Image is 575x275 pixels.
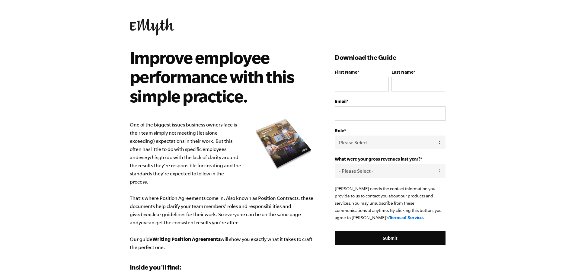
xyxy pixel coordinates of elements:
span: Role [335,128,344,133]
input: Submit [335,231,445,245]
i: everything [139,155,161,160]
b: Writing Position Agreements [152,236,221,242]
iframe: Chat Widget [545,246,575,275]
i: you [139,220,146,225]
span: First Name [335,69,357,75]
i: them [139,212,150,217]
p: [PERSON_NAME] needs the contact information you provide to us to contact you about our products a... [335,185,445,221]
img: e-myth position contract position agreement guide [250,115,317,174]
h3: Download the Guide [335,53,445,62]
h2: Improve employee performance with this simple practice. [130,48,308,106]
span: Last Name [391,69,414,75]
img: EMyth [130,18,174,36]
h3: Inside you'll find: [130,262,317,272]
a: Terms of Service. [389,215,424,220]
span: Email [335,99,347,104]
p: One of the biggest issues business owners face is their team simply not meeting (let alone exceed... [130,121,317,251]
span: What were your gross revenues last year? [335,156,420,161]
